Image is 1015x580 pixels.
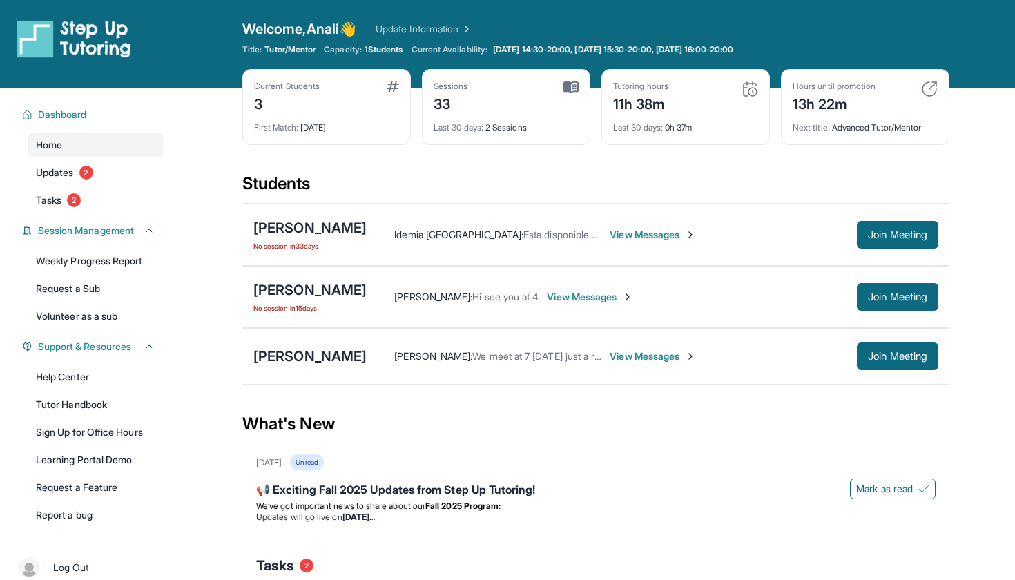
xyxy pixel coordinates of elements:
[563,81,579,93] img: card
[493,44,733,55] span: [DATE] 14:30-20:00, [DATE] 15:30-20:00, [DATE] 16:00-20:00
[256,481,936,501] div: 📢 Exciting Fall 2025 Updates from Step Up Tutoring!
[28,503,163,528] a: Report a bug
[857,221,938,249] button: Join Meeting
[254,114,399,133] div: [DATE]
[434,122,483,133] span: Last 30 days :
[742,81,758,97] img: card
[394,229,523,240] span: Idemia [GEOGRAPHIC_DATA] :
[38,108,87,122] span: Dashboard
[856,482,913,496] span: Mark as read
[365,44,403,55] span: 1 Students
[918,483,929,494] img: Mark as read
[38,340,131,354] span: Support & Resources
[253,302,367,313] span: No session in 15 days
[376,22,472,36] a: Update Information
[53,561,89,574] span: Log Out
[793,122,830,133] span: Next title :
[28,249,163,273] a: Weekly Progress Report
[264,44,316,55] span: Tutor/Mentor
[472,291,539,302] span: Hi see you at 4
[32,224,155,238] button: Session Management
[28,392,163,417] a: Tutor Handbook
[434,92,468,114] div: 33
[290,454,323,470] div: Unread
[793,92,876,114] div: 13h 22m
[32,340,155,354] button: Support & Resources
[868,293,927,301] span: Join Meeting
[79,166,93,180] span: 2
[242,44,262,55] span: Title:
[685,351,696,362] img: Chevron-Right
[28,475,163,500] a: Request a Feature
[28,276,163,301] a: Request a Sub
[613,122,663,133] span: Last 30 days :
[412,44,487,55] span: Current Availability:
[458,22,472,36] img: Chevron Right
[434,81,468,92] div: Sessions
[28,365,163,389] a: Help Center
[685,229,696,240] img: Chevron-Right
[324,44,362,55] span: Capacity:
[547,290,633,304] span: View Messages
[17,19,131,58] img: logo
[44,559,48,576] span: |
[610,228,696,242] span: View Messages
[28,188,163,213] a: Tasks2
[242,394,949,454] div: What's New
[613,92,668,114] div: 11h 38m
[256,457,282,468] div: [DATE]
[472,350,633,362] span: We meet at 7 [DATE] just a reminder!
[253,347,367,366] div: [PERSON_NAME]
[254,92,320,114] div: 3
[256,512,936,523] li: Updates will go live on
[394,350,472,362] span: [PERSON_NAME] :
[36,193,61,207] span: Tasks
[868,352,927,360] span: Join Meeting
[610,349,696,363] span: View Messages
[242,173,949,203] div: Students
[300,559,313,572] span: 2
[242,19,356,39] span: Welcome, Anali 👋
[622,291,633,302] img: Chevron-Right
[38,224,134,238] span: Session Management
[36,138,62,152] span: Home
[256,501,425,511] span: We’ve got important news to share about our
[36,166,74,180] span: Updates
[394,291,472,302] span: [PERSON_NAME] :
[850,478,936,499] button: Mark as read
[857,342,938,370] button: Join Meeting
[253,280,367,300] div: [PERSON_NAME]
[28,420,163,445] a: Sign Up for Office Hours
[387,81,399,92] img: card
[857,283,938,311] button: Join Meeting
[613,114,758,133] div: 0h 37m
[434,114,579,133] div: 2 Sessions
[256,556,294,575] span: Tasks
[523,229,722,240] span: Esta disponible martes y jueves de 4 ha 5 pm
[342,512,375,522] strong: [DATE]
[67,193,81,207] span: 2
[28,160,163,185] a: Updates2
[490,44,736,55] a: [DATE] 14:30-20:00, [DATE] 15:30-20:00, [DATE] 16:00-20:00
[19,558,39,577] img: user-img
[793,81,876,92] div: Hours until promotion
[28,304,163,329] a: Volunteer as a sub
[425,501,501,511] strong: Fall 2025 Program:
[253,218,367,238] div: [PERSON_NAME]
[921,81,938,97] img: card
[254,81,320,92] div: Current Students
[793,114,938,133] div: Advanced Tutor/Mentor
[613,81,668,92] div: Tutoring hours
[253,240,367,251] span: No session in 33 days
[28,447,163,472] a: Learning Portal Demo
[32,108,155,122] button: Dashboard
[28,133,163,157] a: Home
[868,231,927,239] span: Join Meeting
[254,122,298,133] span: First Match :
